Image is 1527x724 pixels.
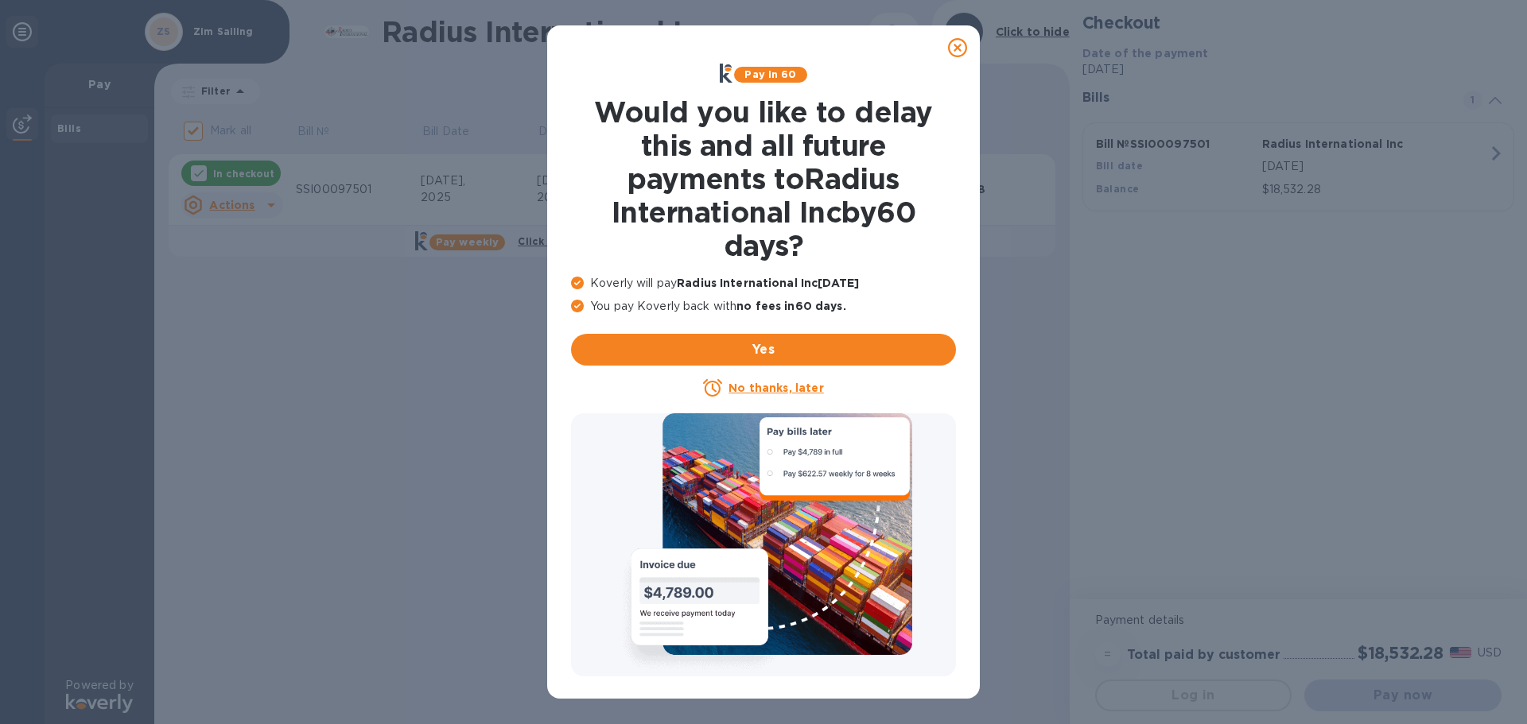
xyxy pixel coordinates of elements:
[571,95,956,262] h1: Would you like to delay this and all future payments to Radius International Inc by 60 days ?
[571,334,956,366] button: Yes
[571,275,956,292] p: Koverly will pay
[677,277,859,289] b: Radius International Inc [DATE]
[729,381,823,394] u: No thanks, later
[736,300,845,312] b: no fees in 60 days .
[584,340,943,359] span: Yes
[571,298,956,315] p: You pay Koverly back with
[744,68,796,80] b: Pay in 60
